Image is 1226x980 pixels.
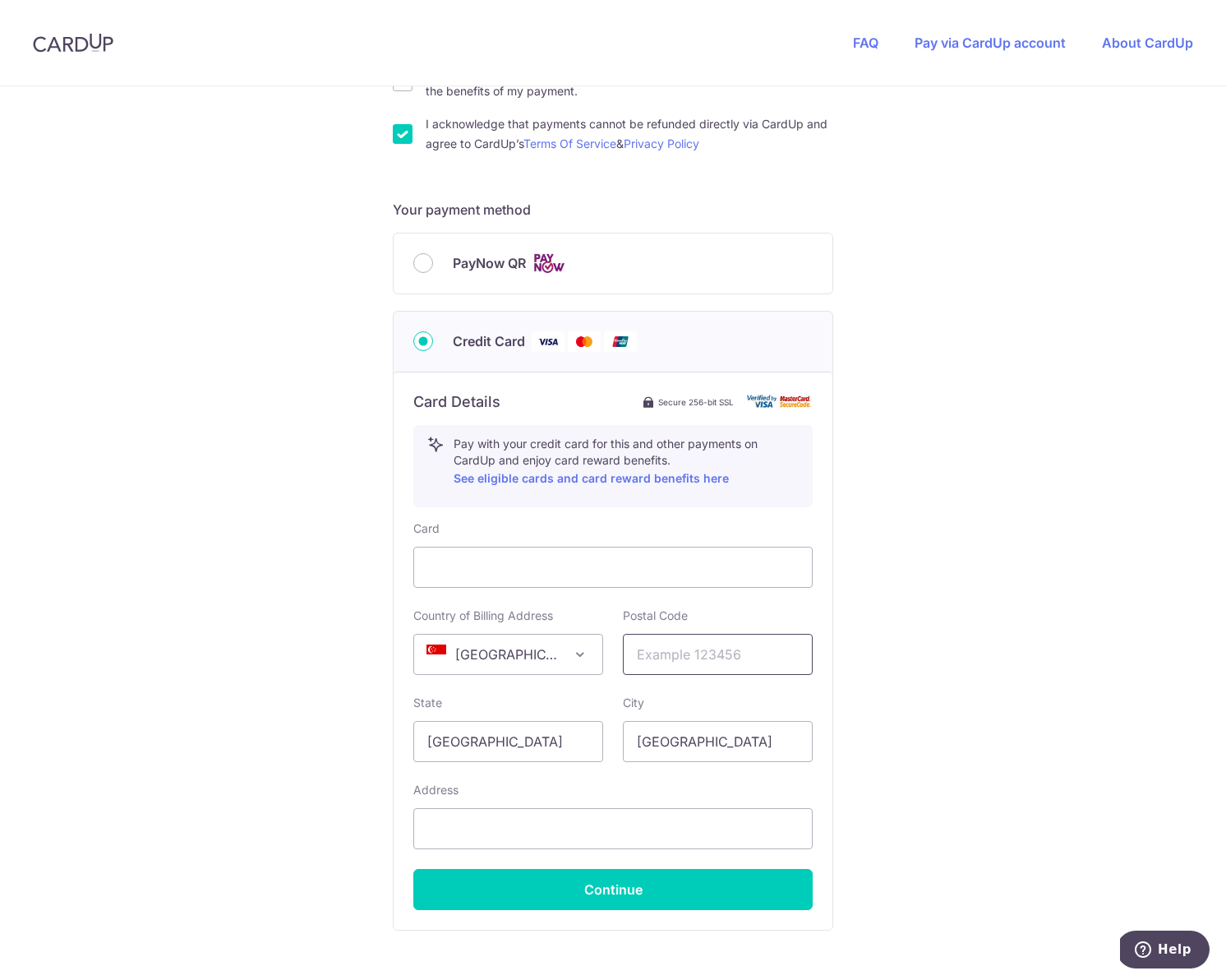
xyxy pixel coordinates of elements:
span: Singapore [413,634,603,675]
label: I acknowledge that payments cannot be refunded directly via CardUp and agree to CardUp’s & [426,114,833,154]
div: Credit Card Visa Mastercard Union Pay [413,331,813,352]
img: Cards logo [532,253,565,274]
img: Mastercard [568,331,601,352]
iframe: Opens a widget where you can find more information [1120,931,1210,972]
img: Visa [532,331,565,352]
label: Postal Code [623,608,688,624]
label: Card [413,520,440,537]
span: Credit Card [453,331,525,351]
a: Terms Of Service [523,136,616,150]
h5: Your payment method [393,200,833,220]
button: Continue [413,869,813,910]
a: See eligible cards and card reward benefits here [454,471,729,485]
a: About CardUp [1102,35,1193,51]
h6: Card Details [413,392,500,412]
iframe: Secure card payment input frame [427,557,799,577]
label: Address [413,782,459,798]
img: CardUp [33,33,113,53]
p: Pay with your credit card for this and other payments on CardUp and enjoy card reward benefits. [454,436,799,488]
a: Privacy Policy [624,136,699,150]
img: card secure [747,395,813,409]
a: Pay via CardUp account [915,35,1066,51]
label: State [413,695,442,711]
span: Secure 256-bit SSL [658,395,734,409]
label: City [623,695,644,711]
div: PayNow QR Cards logo [413,253,813,274]
span: Singapore [414,635,602,674]
label: Country of Billing Address [413,608,553,624]
input: Example 123456 [623,634,813,675]
span: PayNow QR [453,253,526,273]
a: FAQ [853,35,878,51]
img: Union Pay [604,331,637,352]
